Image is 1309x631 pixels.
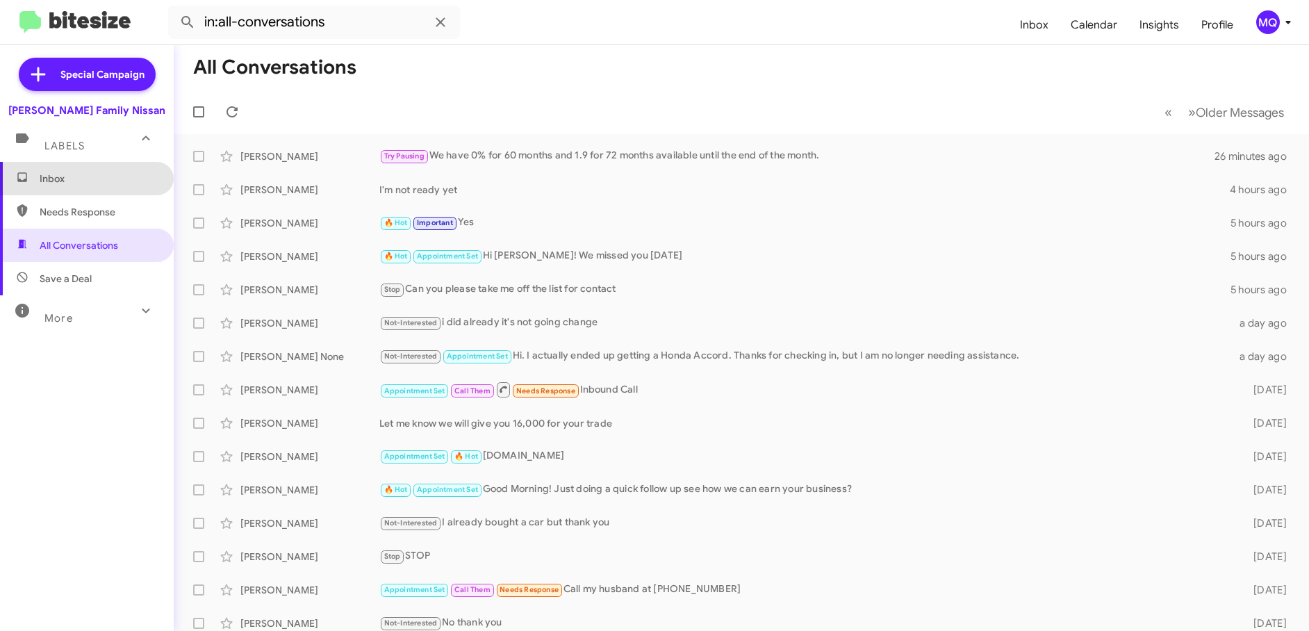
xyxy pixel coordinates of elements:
[1164,104,1172,121] span: «
[379,183,1230,197] div: I'm not ready yet
[379,615,1232,631] div: No thank you
[1232,583,1298,597] div: [DATE]
[379,482,1232,498] div: Good Morning! Just doing a quick follow up see how we can earn your business?
[1232,550,1298,564] div: [DATE]
[384,552,401,561] span: Stop
[240,416,379,430] div: [PERSON_NAME]
[240,350,379,363] div: [PERSON_NAME] None
[1230,249,1298,263] div: 5 hours ago
[379,515,1232,531] div: I already bought a car but thank you
[1232,450,1298,464] div: [DATE]
[240,316,379,330] div: [PERSON_NAME]
[417,218,453,227] span: Important
[1188,104,1196,121] span: »
[40,272,92,286] span: Save a Deal
[44,312,73,325] span: More
[1215,149,1298,163] div: 26 minutes ago
[384,485,408,494] span: 🔥 Hot
[384,218,408,227] span: 🔥 Hot
[384,386,445,395] span: Appointment Set
[447,352,508,361] span: Appointment Set
[1232,383,1298,397] div: [DATE]
[417,485,478,494] span: Appointment Set
[379,381,1232,398] div: Inbound Call
[384,318,438,327] span: Not-Interested
[454,585,491,594] span: Call Them
[516,386,575,395] span: Needs Response
[60,67,145,81] span: Special Campaign
[379,416,1232,430] div: Let me know we will give you 16,000 for your trade
[454,386,491,395] span: Call Them
[1128,5,1190,45] a: Insights
[240,383,379,397] div: [PERSON_NAME]
[240,583,379,597] div: [PERSON_NAME]
[1230,216,1298,230] div: 5 hours ago
[379,582,1232,598] div: Call my husband at [PHONE_NUMBER]
[1060,5,1128,45] a: Calendar
[1232,350,1298,363] div: a day ago
[240,216,379,230] div: [PERSON_NAME]
[240,183,379,197] div: [PERSON_NAME]
[384,151,425,161] span: Try Pausing
[240,550,379,564] div: [PERSON_NAME]
[8,104,165,117] div: [PERSON_NAME] Family Nissan
[1244,10,1294,34] button: MQ
[240,483,379,497] div: [PERSON_NAME]
[1009,5,1060,45] a: Inbox
[240,516,379,530] div: [PERSON_NAME]
[40,205,158,219] span: Needs Response
[384,585,445,594] span: Appointment Set
[417,252,478,261] span: Appointment Set
[384,618,438,628] span: Not-Interested
[1256,10,1280,34] div: MQ
[1196,105,1284,120] span: Older Messages
[379,281,1230,297] div: Can you please take me off the list for contact
[384,252,408,261] span: 🔥 Hot
[1232,516,1298,530] div: [DATE]
[40,172,158,186] span: Inbox
[240,149,379,163] div: [PERSON_NAME]
[379,148,1215,164] div: We have 0% for 60 months and 1.9 for 72 months available until the end of the month.
[384,285,401,294] span: Stop
[379,215,1230,231] div: Yes
[1190,5,1244,45] a: Profile
[240,249,379,263] div: [PERSON_NAME]
[240,616,379,630] div: [PERSON_NAME]
[1156,98,1180,126] button: Previous
[384,518,438,527] span: Not-Interested
[44,140,85,152] span: Labels
[1232,416,1298,430] div: [DATE]
[19,58,156,91] a: Special Campaign
[1180,98,1292,126] button: Next
[379,448,1232,464] div: [DOMAIN_NAME]
[384,352,438,361] span: Not-Interested
[1230,283,1298,297] div: 5 hours ago
[454,452,478,461] span: 🔥 Hot
[1230,183,1298,197] div: 4 hours ago
[379,348,1232,364] div: Hi. I actually ended up getting a Honda Accord. Thanks for checking in, but I am no longer needin...
[1157,98,1292,126] nav: Page navigation example
[500,585,559,594] span: Needs Response
[384,452,445,461] span: Appointment Set
[168,6,460,39] input: Search
[1232,316,1298,330] div: a day ago
[379,548,1232,564] div: STOP
[379,315,1232,331] div: i did already it's not going change
[1232,616,1298,630] div: [DATE]
[193,56,356,79] h1: All Conversations
[379,248,1230,264] div: Hi [PERSON_NAME]! We missed you [DATE]
[240,450,379,464] div: [PERSON_NAME]
[40,238,118,252] span: All Conversations
[240,283,379,297] div: [PERSON_NAME]
[1232,483,1298,497] div: [DATE]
